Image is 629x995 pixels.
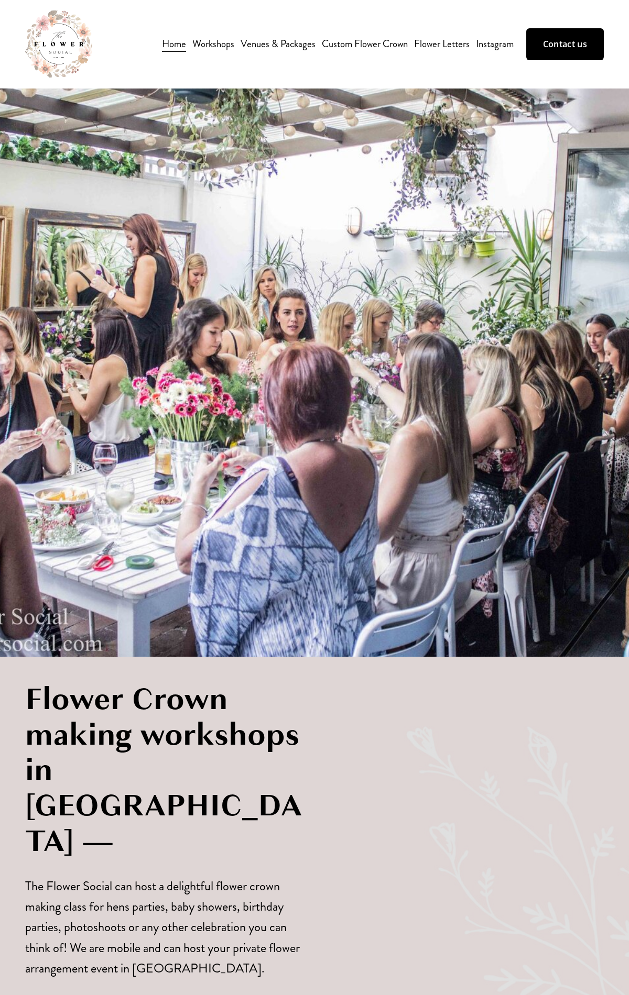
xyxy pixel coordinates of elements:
[322,35,408,53] a: Custom Flower Crown
[192,36,234,52] span: Workshops
[414,35,470,53] a: Flower Letters
[192,35,234,53] a: folder dropdown
[25,876,306,979] p: The Flower Social can host a delightful flower crown making class for hens parties, baby showers,...
[476,35,514,53] a: Instagram
[162,35,186,53] a: Home
[25,682,306,859] h1: Flower Crown making workshops in [GEOGRAPHIC_DATA] —
[25,10,92,78] img: The Flower Social
[241,35,316,53] a: Venues & Packages
[526,28,604,60] a: Contact us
